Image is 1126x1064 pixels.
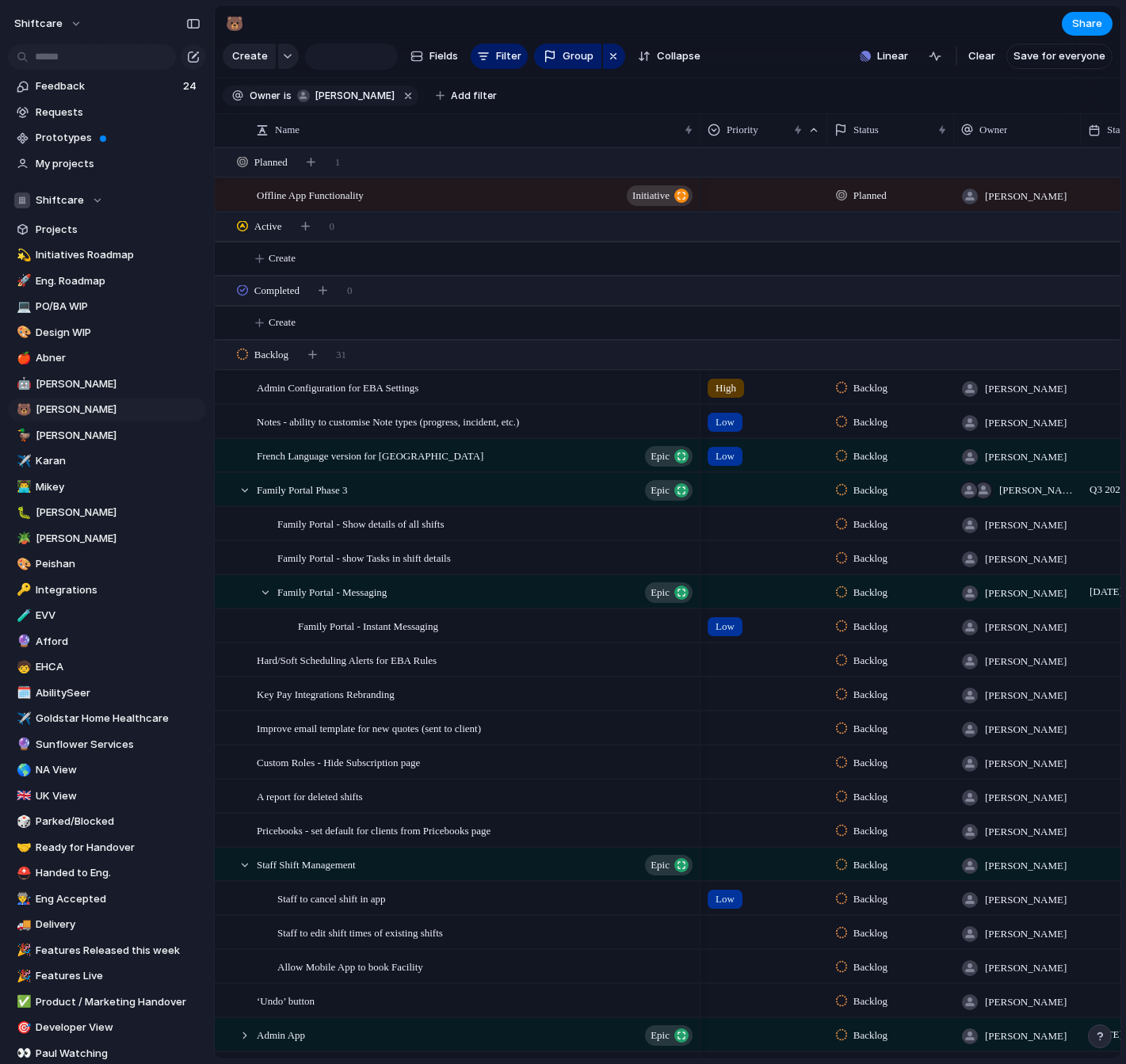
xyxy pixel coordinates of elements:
span: [PERSON_NAME] [985,415,1067,431]
div: 🌎NA View [8,758,206,782]
span: Backlog [853,1028,887,1043]
div: 🔑Integrations [8,578,206,602]
a: 🍎Abner [8,346,206,370]
span: Family Portal - show Tasks in shift details [277,548,451,566]
div: 🚀 [17,272,28,290]
span: Key Pay Integrations Rebranding [257,685,395,703]
span: Owner [979,122,1007,138]
span: [PERSON_NAME] [985,994,1067,1010]
button: 🤖 [14,376,30,392]
button: 👨‍🏭 [14,891,30,907]
span: Clear [968,48,995,64]
button: Epic [645,480,693,501]
span: EVV [36,608,200,624]
div: 🚀Eng. Roadmap [8,269,206,293]
span: Improve email template for new quotes (sent to client) [257,719,481,737]
span: Backlog [853,789,887,805]
span: [PERSON_NAME] [985,688,1067,704]
button: ✈️ [14,711,30,726]
a: Feedback24 [8,74,206,98]
a: 🎨Design WIP [8,321,206,345]
span: Family Portal - Instant Messaging [298,616,438,635]
span: [PERSON_NAME] [36,376,200,392]
button: 💫 [14,247,30,263]
button: 🎨 [14,556,30,572]
span: Create [269,315,296,330]
button: 🎨 [14,325,30,341]
span: Prototypes [36,130,200,146]
span: Backlog [853,380,887,396]
span: [PERSON_NAME] [985,189,1067,204]
span: [PERSON_NAME] [315,89,395,103]
button: Add filter [426,85,506,107]
a: My projects [8,152,206,176]
span: shiftcare [14,16,63,32]
a: 🤖[PERSON_NAME] [8,372,206,396]
a: ✈️Goldstar Home Healthcare [8,707,206,730]
div: 🇬🇧UK View [8,784,206,808]
span: Paul Watching [36,1046,200,1062]
button: Save for everyone [1006,44,1113,69]
span: [PERSON_NAME] [985,960,1067,976]
button: 🔮 [14,634,30,650]
div: 🎉Features Live [8,964,206,988]
div: 💻PO/BA WIP [8,295,206,318]
span: Backlog [853,653,887,669]
span: Eng. Roadmap [36,273,200,289]
button: Shiftcare [8,189,206,212]
div: 🚚 [17,916,28,934]
a: 💫Initiatives Roadmap [8,243,206,267]
button: 🤝 [14,840,30,856]
span: Sunflower Services [36,737,200,753]
div: 🔮 [17,632,28,650]
span: [PERSON_NAME] [36,428,200,444]
span: Fields [429,48,458,64]
span: Name [275,122,300,138]
span: [PERSON_NAME] [985,926,1067,942]
span: Backlog [254,347,288,363]
span: Eng Accepted [36,891,200,907]
a: ⛑️Handed to Eng. [8,861,206,885]
span: [PERSON_NAME] [985,824,1067,840]
button: 🧪 [14,608,30,624]
a: 🪴[PERSON_NAME] [8,527,206,551]
span: Low [716,448,735,464]
span: AbilitySeer [36,685,200,701]
span: Backlog [853,517,887,532]
span: [PERSON_NAME] [985,722,1067,738]
span: Mikey [36,479,200,495]
span: Design WIP [36,325,200,341]
span: Initiatives Roadmap [36,247,200,263]
span: [PERSON_NAME] [985,654,1067,669]
div: 👨‍💻Mikey [8,475,206,499]
div: 👀 [17,1044,28,1062]
button: ⛑️ [14,865,30,881]
span: Goldstar Home Healthcare [36,711,200,726]
span: Backlog [853,823,887,839]
div: 🧪EVV [8,604,206,627]
div: 🤖 [17,375,28,393]
span: Karan [36,453,200,469]
button: 🇬🇧 [14,788,30,804]
span: [PERSON_NAME] [985,858,1067,874]
span: Staff Shift Management [257,855,356,873]
button: shiftcare [7,11,90,36]
div: 🤝Ready for Handover [8,836,206,860]
div: ⛑️ [17,864,28,883]
a: Prototypes [8,126,206,150]
div: 🗓️AbilitySeer [8,681,206,705]
a: 👨‍🏭Eng Accepted [8,887,206,911]
div: 🎉 [17,941,28,959]
button: 🪴 [14,531,30,547]
div: 🦆[PERSON_NAME] [8,424,206,448]
span: Product / Marketing Handover [36,994,200,1010]
a: 🚚Delivery [8,913,206,936]
span: Planned [254,154,288,170]
span: Family Portal - Messaging [277,582,387,601]
div: 👨‍🏭 [17,890,28,908]
span: Create [269,250,296,266]
span: [PERSON_NAME] [985,449,1067,465]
